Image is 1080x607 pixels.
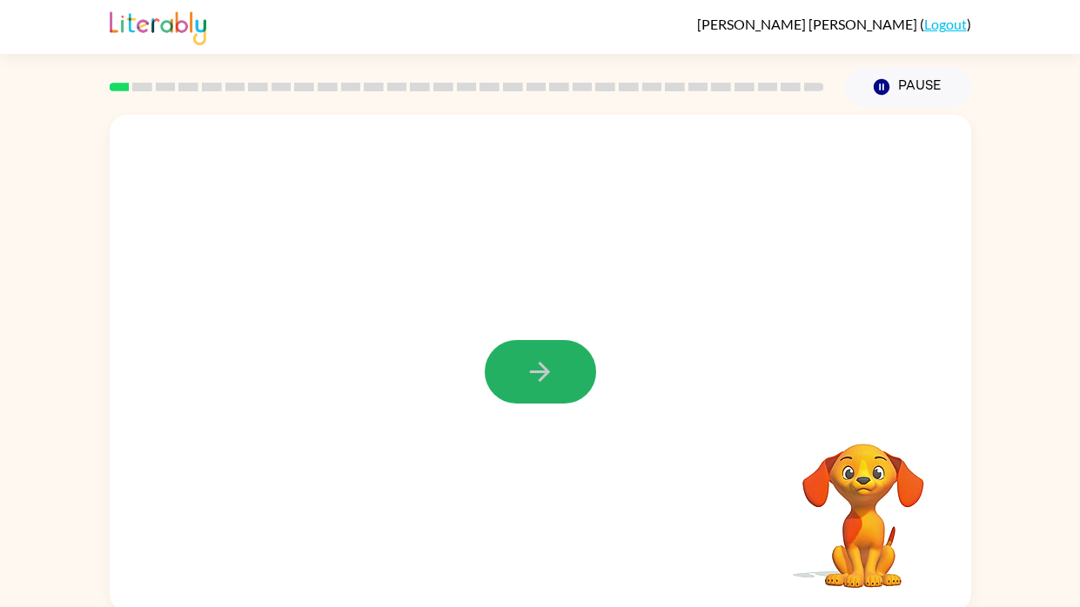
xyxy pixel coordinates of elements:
[110,7,206,45] img: Literably
[924,16,967,32] a: Logout
[697,16,971,32] div: ( )
[697,16,920,32] span: [PERSON_NAME] [PERSON_NAME]
[776,417,950,590] video: Your browser must support playing .mp4 files to use Literably. Please try using another browser.
[845,67,971,107] button: Pause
